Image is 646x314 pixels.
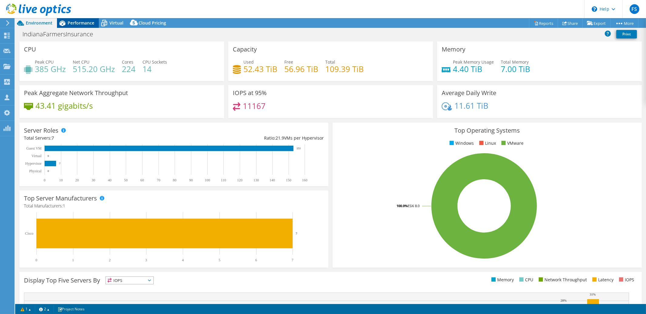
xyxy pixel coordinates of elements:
span: Peak Memory Usage [453,59,494,65]
text: 70 [157,178,160,182]
tspan: 100.0% [397,203,408,208]
h1: IndianaFarmersInsurance [20,31,102,38]
text: 153 [296,147,301,150]
text: 3 [145,258,147,262]
svg: \n [592,6,597,12]
h3: Top Operating Systems [337,127,637,134]
h4: Total Manufacturers: [24,203,324,209]
text: 6 [255,258,257,262]
text: 0 [35,258,37,262]
a: 1 [16,305,35,313]
h3: Average Daily Write [442,90,496,96]
text: 2 [109,258,111,262]
text: 4 [182,258,184,262]
span: IOPS [106,277,153,284]
span: Cloud Pricing [139,20,166,26]
span: Performance [68,20,94,26]
text: 28% [561,299,567,302]
div: Total Servers: [24,135,174,141]
text: 160 [302,178,307,182]
h4: 4.40 TiB [453,66,494,72]
span: Virtual [109,20,123,26]
text: 100 [205,178,210,182]
text: Physical [29,169,42,173]
li: Latency [591,276,614,283]
li: Network Throughput [537,276,587,283]
text: 10 [59,178,63,182]
h4: 43.41 gigabits/s [35,102,93,109]
a: Project Notes [53,305,89,313]
text: 1 [72,258,74,262]
li: VMware [500,140,524,147]
text: 7 [59,162,61,165]
div: Ratio: VMs per Hypervisor [174,135,324,141]
text: 30 [92,178,95,182]
h3: Capacity [233,46,257,53]
h4: 56.96 TiB [284,66,318,72]
text: 140 [269,178,275,182]
a: Reports [529,18,558,28]
a: Print [616,30,637,38]
span: Total [325,59,335,65]
span: Net CPU [73,59,89,65]
h4: 385 GHz [35,66,66,72]
text: Hypervisor [25,161,42,166]
h4: 7.00 TiB [501,66,530,72]
text: 40 [108,178,112,182]
text: Guest VM [26,146,42,150]
h4: 14 [142,66,167,72]
h3: Server Roles [24,127,59,134]
text: 110 [221,178,226,182]
a: Share [558,18,583,28]
text: 120 [237,178,243,182]
text: Cisco [25,231,33,236]
text: 7 [296,232,297,235]
span: 7 [52,135,54,141]
text: 7 [292,258,293,262]
text: 5 [219,258,220,262]
span: Cores [122,59,133,65]
a: More [610,18,638,28]
h4: 11.61 TiB [454,102,488,109]
text: 0 [48,154,49,157]
h4: 52.43 TiB [243,66,277,72]
text: Virtual [32,154,42,158]
li: Windows [448,140,474,147]
li: Linux [478,140,496,147]
text: 31% [590,293,596,296]
text: 50 [124,178,128,182]
text: 0 [44,178,45,182]
text: 20 [75,178,79,182]
text: 150 [286,178,291,182]
h3: Peak Aggregate Network Throughput [24,90,128,96]
span: Used [243,59,254,65]
h3: Top Server Manufacturers [24,195,97,202]
span: 1 [63,203,65,209]
span: Free [284,59,293,65]
text: 90 [189,178,193,182]
text: 130 [253,178,259,182]
li: Memory [490,276,514,283]
a: Export [582,18,611,28]
li: CPU [518,276,533,283]
span: 21.9 [276,135,284,141]
h3: IOPS at 95% [233,90,267,96]
span: CPU Sockets [142,59,167,65]
a: 2 [35,305,54,313]
tspan: ESXi 8.0 [408,203,420,208]
h4: 515.20 GHz [73,66,115,72]
h4: 11167 [243,103,266,109]
text: 60 [140,178,144,182]
span: Environment [26,20,52,26]
text: 80 [173,178,176,182]
span: Total Memory [501,59,529,65]
text: 0 [48,170,49,173]
h4: 224 [122,66,136,72]
span: Peak CPU [35,59,54,65]
span: FS [630,4,639,14]
li: IOPS [618,276,634,283]
h4: 109.39 TiB [325,66,364,72]
h3: Memory [442,46,465,53]
h3: CPU [24,46,36,53]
